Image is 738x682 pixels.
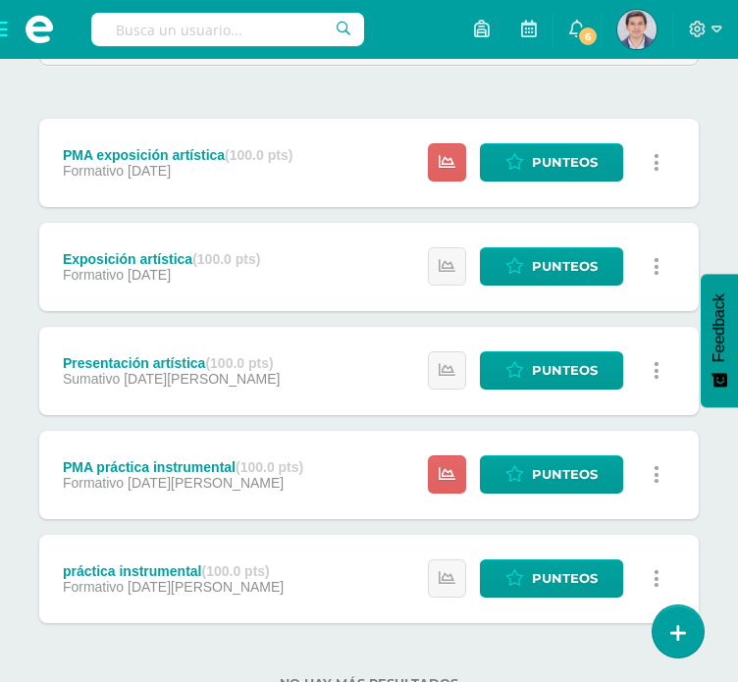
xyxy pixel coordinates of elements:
span: [DATE][PERSON_NAME] [124,371,280,387]
strong: (100.0 pts) [205,355,273,371]
strong: (100.0 pts) [236,459,303,475]
span: Feedback [711,293,728,362]
span: Formativo [63,163,124,179]
span: Formativo [63,475,124,491]
span: [DATE][PERSON_NAME] [128,579,284,595]
a: Punteos [480,247,623,286]
strong: (100.0 pts) [225,147,292,163]
div: Presentación artística [63,355,280,371]
span: Formativo [63,579,124,595]
div: Exposición artística [63,251,261,267]
span: Punteos [532,248,598,285]
span: Punteos [532,144,598,181]
a: Punteos [480,351,623,390]
img: 39d4cf34704ff95ceae1c7e3743195a6.png [617,10,657,49]
span: Punteos [532,456,598,493]
span: [DATE] [128,267,171,283]
button: Feedback - Mostrar encuesta [701,274,738,407]
strong: (100.0 pts) [192,251,260,267]
div: práctica instrumental [63,563,284,579]
div: PMA exposición artística [63,147,292,163]
span: Punteos [532,560,598,597]
span: Punteos [532,352,598,389]
strong: (100.0 pts) [202,563,270,579]
a: Punteos [480,143,623,182]
a: Punteos [480,455,623,494]
span: [DATE] [128,163,171,179]
a: Punteos [480,559,623,598]
span: Formativo [63,267,124,283]
span: 6 [577,26,599,47]
span: [DATE][PERSON_NAME] [128,475,284,491]
div: PMA práctica instrumental [63,459,303,475]
span: Sumativo [63,371,120,387]
input: Busca un usuario... [91,13,364,46]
